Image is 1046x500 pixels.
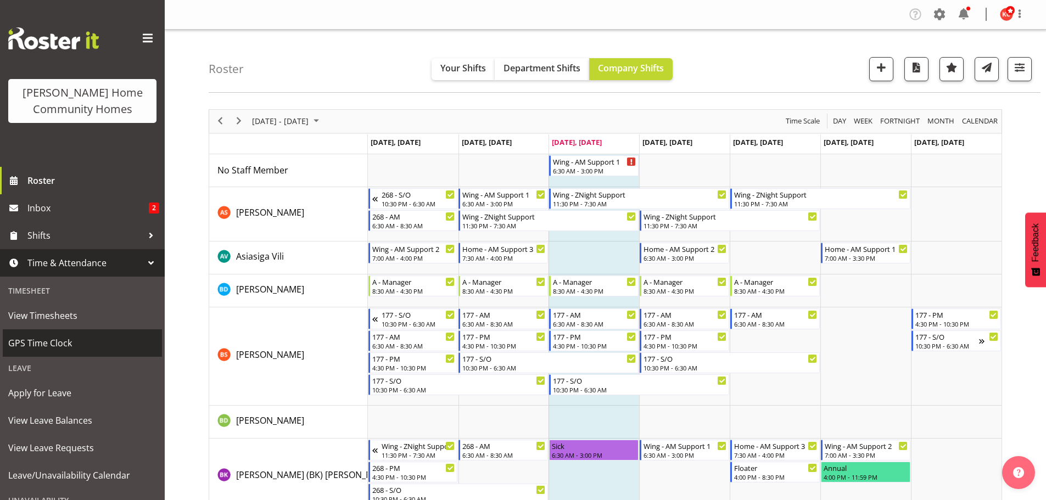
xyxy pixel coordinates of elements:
img: help-xxl-2.png [1013,467,1024,478]
div: Asiasiga Vili"s event - Home - AM Support 3 Begin From Tuesday, August 12, 2025 at 7:30:00 AM GMT... [458,243,548,263]
div: 7:00 AM - 3:30 PM [825,451,908,459]
h4: Roster [209,63,244,75]
div: 177 - S/O [462,353,636,364]
div: Brijesh (BK) Kachhadiya"s event - Floater Begin From Friday, August 15, 2025 at 4:00:00 PM GMT+12... [730,462,820,482]
td: Barbara Dunlop resource [209,274,368,307]
div: 6:30 AM - 3:00 PM [553,166,636,175]
button: Add a new shift [869,57,893,81]
span: Feedback [1031,223,1041,262]
div: Brijesh (BK) Kachhadiya"s event - Wing - AM Support 1 Begin From Thursday, August 14, 2025 at 6:3... [640,440,729,460]
div: Barbara Dunlop"s event - A - Manager Begin From Wednesday, August 13, 2025 at 8:30:00 AM GMT+12:0... [549,276,639,296]
a: Apply for Leave [3,379,162,407]
span: [DATE], [DATE] [462,137,512,147]
span: [DATE], [DATE] [552,137,602,147]
div: 4:30 PM - 10:30 PM [372,473,455,481]
div: Barbara Dunlop"s event - A - Manager Begin From Thursday, August 14, 2025 at 8:30:00 AM GMT+12:00... [640,276,729,296]
div: 4:30 PM - 10:30 PM [553,341,636,350]
a: [PERSON_NAME] [236,283,304,296]
span: [PERSON_NAME] [236,349,304,361]
div: 268 - PM [372,462,455,473]
a: View Leave Balances [3,407,162,434]
span: [PERSON_NAME] (BK) [PERSON_NAME] [236,469,393,481]
td: Arshdeep Singh resource [209,187,368,241]
div: 8:30 AM - 4:30 PM [553,286,636,295]
span: Day [832,114,847,128]
a: View Leave Requests [3,434,162,462]
a: GPS Time Clock [3,329,162,357]
div: next period [230,110,248,133]
div: Billie Sothern"s event - 177 - AM Begin From Tuesday, August 12, 2025 at 6:30:00 AM GMT+12:00 End... [458,308,548,329]
div: 177 - PM [372,353,455,364]
div: Barbara Dunlop"s event - A - Manager Begin From Friday, August 15, 2025 at 8:30:00 AM GMT+12:00 E... [730,276,820,296]
div: 177 - AM [553,309,636,320]
div: Home - AM Support 2 [644,243,726,254]
div: 10:30 PM - 6:30 AM [644,363,817,372]
div: Billie Sothern"s event - 177 - S/O Begin From Monday, August 11, 2025 at 10:30:00 PM GMT+12:00 En... [368,374,549,395]
span: calendar [961,114,999,128]
div: 177 - AM [372,331,455,342]
div: 177 - PM [462,331,545,342]
div: Billie Sothern"s event - 177 - PM Begin From Sunday, August 17, 2025 at 4:30:00 PM GMT+12:00 Ends... [911,308,1001,329]
div: 177 - S/O [382,309,455,320]
div: 11:30 PM - 7:30 AM [553,199,726,208]
div: A - Manager [372,276,455,287]
div: 6:30 AM - 8:30 AM [553,319,636,328]
div: Billie Sothern"s event - 177 - S/O Begin From Sunday, August 17, 2025 at 10:30:00 PM GMT+12:00 En... [911,330,1001,351]
span: Leave/Unavailability Calendar [8,467,156,484]
button: Highlight an important date within the roster. [939,57,964,81]
div: Arshdeep Singh"s event - Wing - ZNight Support Begin From Tuesday, August 12, 2025 at 11:30:00 PM... [458,210,639,231]
span: Your Shifts [440,62,486,74]
span: Shifts [27,227,143,244]
div: 7:30 AM - 4:00 PM [734,451,817,459]
div: 10:30 PM - 6:30 AM [382,319,455,328]
div: 6:30 AM - 3:00 PM [644,451,726,459]
button: Your Shifts [432,58,495,80]
div: 6:30 AM - 3:00 PM [552,451,636,459]
div: 177 - PM [553,331,636,342]
button: Time Scale [784,114,822,128]
div: 7:00 AM - 4:00 PM [372,254,455,262]
button: Timeline Day [831,114,848,128]
span: [DATE], [DATE] [371,137,421,147]
div: Wing - ZNight Support [382,440,455,451]
a: Asiasiga Vili [236,250,284,263]
a: [PERSON_NAME] [236,348,304,361]
div: Wing - AM Support 1 [553,156,636,167]
button: Previous [213,114,228,128]
a: [PERSON_NAME] [236,206,304,219]
span: View Timesheets [8,307,156,324]
div: 6:30 AM - 8:30 AM [462,319,545,328]
span: Month [926,114,955,128]
div: Arshdeep Singh"s event - 268 - S/O Begin From Sunday, August 10, 2025 at 10:30:00 PM GMT+12:00 En... [368,188,458,209]
div: Billie Sothern"s event - 177 - AM Begin From Wednesday, August 13, 2025 at 6:30:00 AM GMT+12:00 E... [549,308,639,329]
div: 4:30 PM - 10:30 PM [915,319,998,328]
div: 8:30 AM - 4:30 PM [372,286,455,295]
div: Arshdeep Singh"s event - 268 - AM Begin From Monday, August 11, 2025 at 6:30:00 AM GMT+12:00 Ends... [368,210,458,231]
div: Sick [552,440,636,451]
div: Brijesh (BK) Kachhadiya"s event - Wing - ZNight Support Begin From Sunday, August 10, 2025 at 11:... [368,440,458,460]
div: 7:30 AM - 4:00 PM [462,254,545,262]
span: [PERSON_NAME] [236,283,304,295]
div: A - Manager [644,276,726,287]
button: Department Shifts [495,58,589,80]
span: 2 [149,203,159,214]
div: Wing - AM Support 2 [825,440,908,451]
div: 6:30 AM - 3:00 PM [462,199,545,208]
a: View Timesheets [3,302,162,329]
div: Arshdeep Singh"s event - Wing - ZNight Support Begin From Wednesday, August 13, 2025 at 11:30:00 ... [549,188,729,209]
div: Annual [824,462,908,473]
span: Week [853,114,874,128]
span: [DATE], [DATE] [824,137,874,147]
div: 177 - PM [644,331,726,342]
div: Billie Sothern"s event - 177 - S/O Begin From Thursday, August 14, 2025 at 10:30:00 PM GMT+12:00 ... [640,352,820,373]
img: Rosterit website logo [8,27,99,49]
div: 10:30 PM - 6:30 AM [462,363,636,372]
div: 4:30 PM - 10:30 PM [462,341,545,350]
div: 177 - AM [462,309,545,320]
span: Fortnight [879,114,921,128]
div: Arshdeep Singh"s event - Wing - ZNight Support Begin From Thursday, August 14, 2025 at 11:30:00 P... [640,210,820,231]
button: Timeline Week [852,114,875,128]
div: Billie Sothern"s event - 177 - PM Begin From Tuesday, August 12, 2025 at 4:30:00 PM GMT+12:00 End... [458,330,548,351]
div: Wing - ZNight Support [462,211,636,222]
a: Leave/Unavailability Calendar [3,462,162,489]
